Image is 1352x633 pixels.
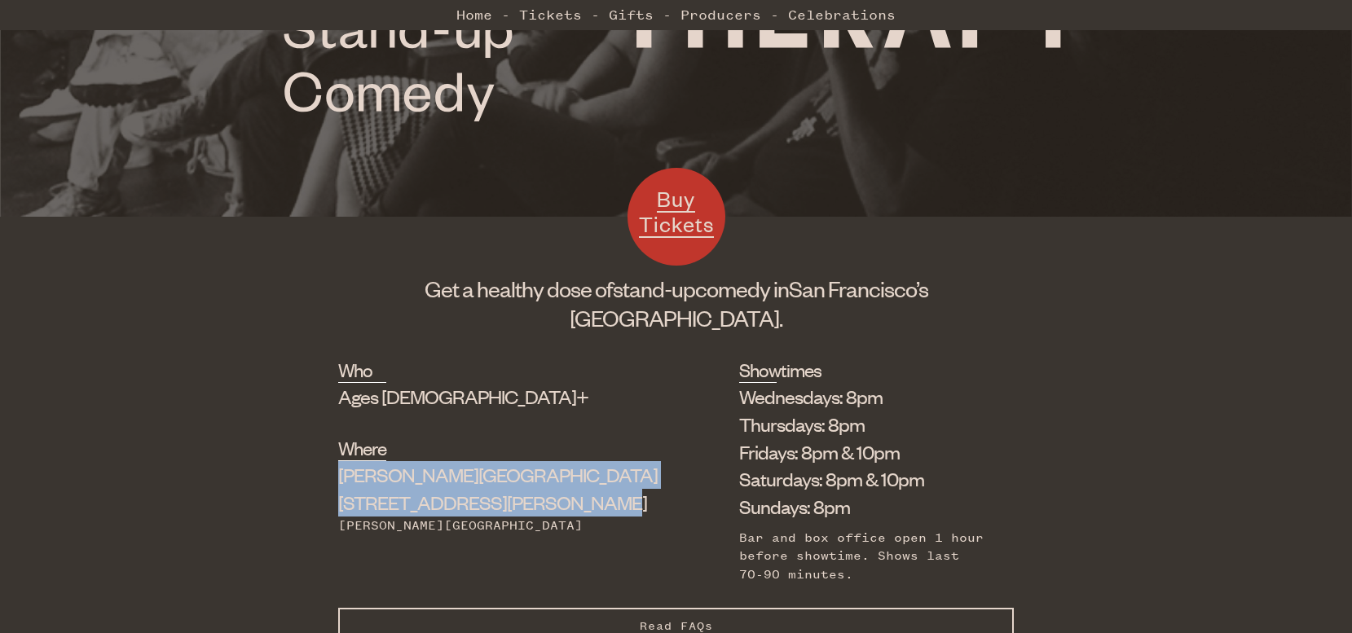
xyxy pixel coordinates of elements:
[739,383,990,411] li: Wednesdays: 8pm
[739,357,777,383] h2: Showtimes
[338,517,658,534] div: [PERSON_NAME][GEOGRAPHIC_DATA]
[739,465,990,493] li: Saturdays: 8pm & 10pm
[739,411,990,438] li: Thursdays: 8pm
[739,493,990,521] li: Sundays: 8pm
[640,619,713,633] span: Read FAQs
[338,357,386,383] h2: Who
[628,168,725,266] a: Buy Tickets
[739,438,990,466] li: Fridays: 8pm & 10pm
[338,274,1015,332] h1: Get a healthy dose of comedy in
[338,435,386,461] h2: Where
[789,275,928,302] span: San Francisco’s
[570,304,782,332] span: [GEOGRAPHIC_DATA].
[338,461,658,517] div: [STREET_ADDRESS][PERSON_NAME]
[338,383,658,411] div: Ages [DEMOGRAPHIC_DATA]+
[338,462,658,486] span: [PERSON_NAME][GEOGRAPHIC_DATA]
[639,185,714,238] span: Buy Tickets
[739,529,990,583] div: Bar and box office open 1 hour before showtime. Shows last 70-90 minutes.
[613,275,695,302] span: stand-up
